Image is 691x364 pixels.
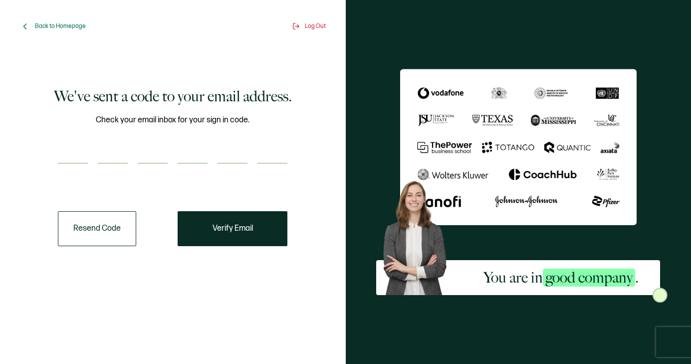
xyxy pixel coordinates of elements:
[483,268,639,288] h2: You are in .
[400,69,637,225] img: Sertifier We've sent a code to your email address.
[54,86,292,106] h1: We've sent a code to your email address.
[58,211,136,246] button: Resend Code
[213,225,253,233] span: Verify Email
[376,175,461,295] img: Sertifier Signup - You are in <span class="strong-h">good company</span>. Hero
[653,288,668,303] img: Sertifier Signup
[96,114,249,126] span: Check your email inbox for your sign in code.
[35,22,86,30] span: Back to Homepage
[178,211,287,246] button: Verify Email
[543,269,635,287] span: good company
[305,22,326,30] span: Log Out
